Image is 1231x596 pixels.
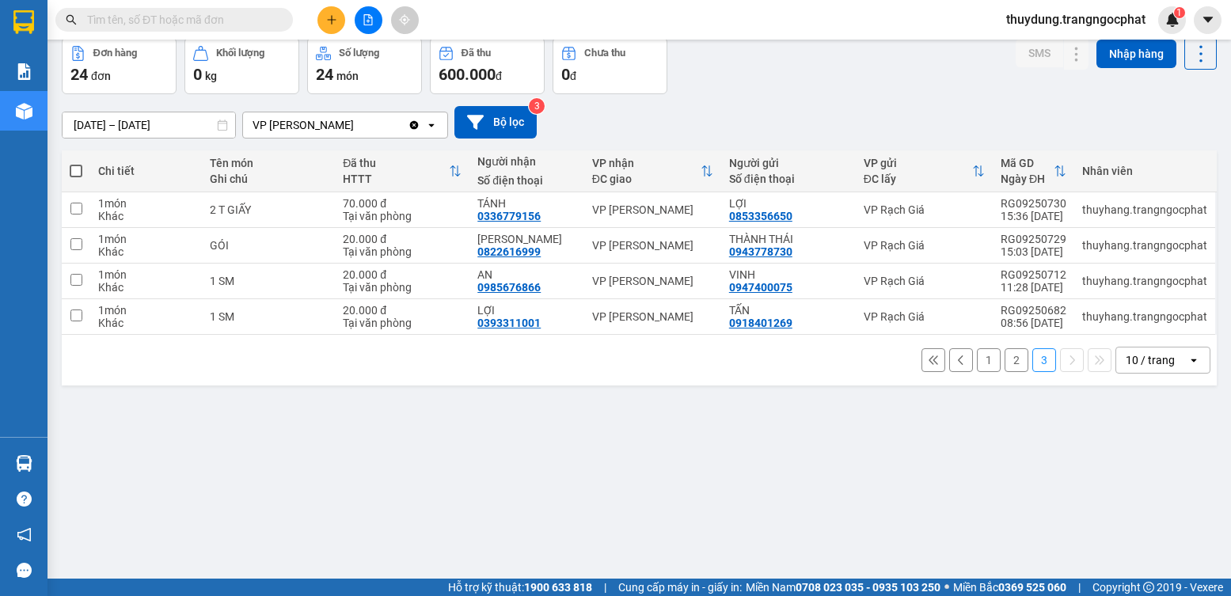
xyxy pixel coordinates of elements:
div: Số điện thoại [729,173,848,185]
div: Người gửi [729,157,848,169]
th: Toggle SortBy [856,150,993,192]
button: 3 [1032,348,1056,372]
span: 24 [70,65,88,84]
img: solution-icon [16,63,32,80]
strong: 1900 633 818 [524,581,592,594]
div: 0985676866 [477,281,541,294]
div: GÓI [210,239,327,252]
button: file-add [355,6,382,34]
span: 1 [1176,7,1182,18]
div: Người nhận [477,155,576,168]
button: aim [391,6,419,34]
div: ĐC giao [592,173,701,185]
div: HTTT [343,173,449,185]
div: thuyhang.trangngocphat [1082,239,1207,252]
div: GIA BẢO [477,233,576,245]
th: Toggle SortBy [335,150,469,192]
div: Tên món [210,157,327,169]
div: 11:28 [DATE] [1001,281,1066,294]
span: món [336,70,359,82]
div: Khác [98,245,194,258]
span: 600.000 [439,65,496,84]
div: Ngày ĐH [1001,173,1054,185]
div: 1 món [98,197,194,210]
input: Select a date range. [63,112,235,138]
div: Nhân viên [1082,165,1207,177]
button: Số lượng24món [307,37,422,94]
sup: 1 [1174,7,1185,18]
div: 2 T GIẤY [210,203,327,216]
th: Toggle SortBy [993,150,1074,192]
svg: Clear value [408,119,420,131]
div: 0822616999 [477,245,541,258]
button: Chưa thu0đ [553,37,667,94]
div: VP [PERSON_NAME] [592,203,713,216]
div: thuyhang.trangngocphat [1082,310,1207,323]
svg: open [1187,354,1200,366]
span: Miền Bắc [953,579,1066,596]
span: notification [17,527,32,542]
div: 1 SM [210,310,327,323]
img: logo-vxr [13,10,34,34]
span: caret-down [1201,13,1215,27]
div: RG09250712 [1001,268,1066,281]
div: 15:03 [DATE] [1001,245,1066,258]
span: question-circle [17,492,32,507]
div: 0393311001 [477,317,541,329]
div: Đã thu [343,157,449,169]
span: file-add [363,14,374,25]
button: caret-down [1194,6,1222,34]
span: aim [399,14,410,25]
div: TÁNH [477,197,576,210]
sup: 3 [529,98,545,114]
span: copyright [1143,582,1154,593]
img: warehouse-icon [16,103,32,120]
div: TẤN [729,304,848,317]
span: đ [570,70,576,82]
div: Chưa thu [584,47,625,59]
div: VP [PERSON_NAME] [592,239,713,252]
div: 1 món [98,268,194,281]
div: Khối lượng [216,47,264,59]
div: 20.000 đ [343,268,462,281]
span: 0 [561,65,570,84]
strong: 0369 525 060 [998,581,1066,594]
div: Tại văn phòng [343,245,462,258]
button: Đơn hàng24đơn [62,37,177,94]
div: Khác [98,210,194,222]
strong: 0708 023 035 - 0935 103 250 [796,581,940,594]
input: Tìm tên, số ĐT hoặc mã đơn [87,11,274,28]
button: 2 [1005,348,1028,372]
div: 10 / trang [1126,352,1175,368]
div: 08:56 [DATE] [1001,317,1066,329]
div: Số điện thoại [477,174,576,187]
span: đơn [91,70,111,82]
div: 0918401269 [729,317,792,329]
div: 0336779156 [477,210,541,222]
span: | [604,579,606,596]
img: warehouse-icon [16,455,32,472]
button: Đã thu600.000đ [430,37,545,94]
div: VP [PERSON_NAME] [253,117,354,133]
div: ĐC lấy [864,173,972,185]
div: Chi tiết [98,165,194,177]
span: message [17,563,32,578]
div: 15:36 [DATE] [1001,210,1066,222]
div: VP Rạch Giá [864,239,985,252]
div: Ghi chú [210,173,327,185]
div: Đã thu [462,47,491,59]
button: Nhập hàng [1096,40,1176,68]
div: Khác [98,317,194,329]
button: 1 [977,348,1001,372]
div: 20.000 đ [343,233,462,245]
span: 24 [316,65,333,84]
button: SMS [1016,39,1063,67]
span: ⚪️ [944,584,949,590]
div: LỢI [477,304,576,317]
div: VP [PERSON_NAME] [592,275,713,287]
svg: open [425,119,438,131]
div: RG09250729 [1001,233,1066,245]
div: RG09250730 [1001,197,1066,210]
div: Tại văn phòng [343,210,462,222]
th: Toggle SortBy [584,150,721,192]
